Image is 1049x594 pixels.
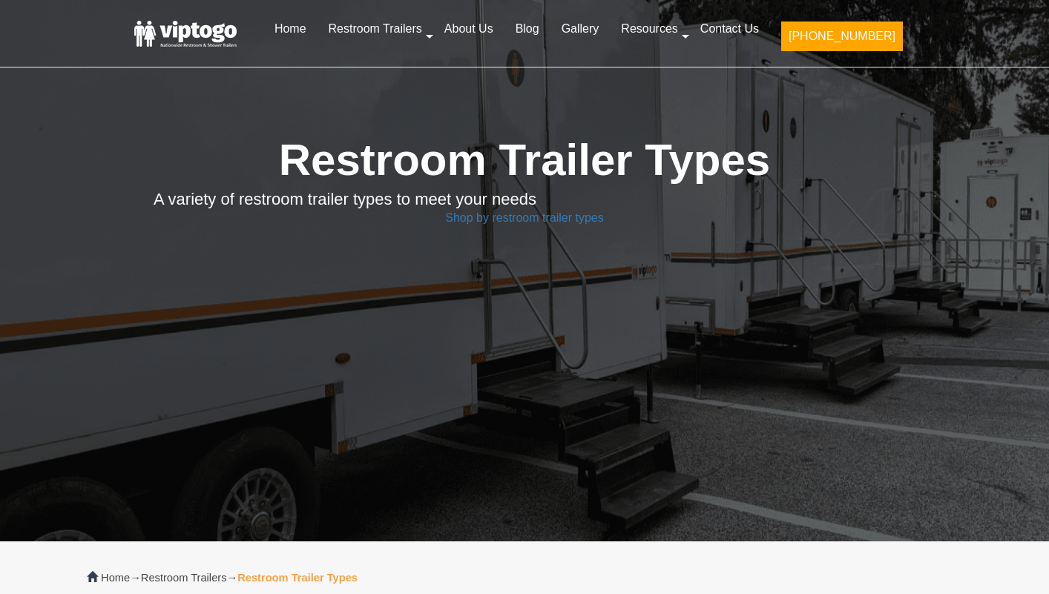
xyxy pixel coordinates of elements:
a: Contact Us [689,13,770,45]
a: Home [101,572,130,584]
a: Resources [610,13,688,45]
a: Shop by restroom trailer types [445,211,603,224]
span: Restroom Trailer Types [279,135,770,185]
a: Restroom Trailers [318,13,433,45]
a: [PHONE_NUMBER] [770,13,914,60]
a: Blog [504,13,550,45]
a: Gallery [550,13,611,45]
strong: Restroom Trailer Types [237,572,358,584]
a: Home [263,13,318,45]
span: A variety of restroom trailer types to meet your needs [154,190,536,208]
button: [PHONE_NUMBER] [781,22,903,51]
span: → → [101,572,358,584]
a: Restroom Trailers [141,572,227,584]
a: About Us [433,13,504,45]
